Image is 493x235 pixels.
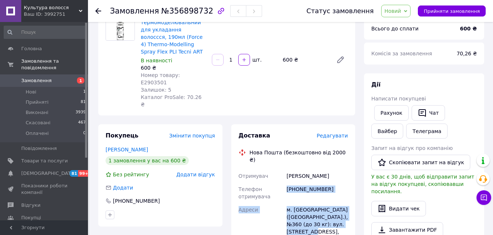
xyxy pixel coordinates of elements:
font: [PERSON_NAME] [287,173,329,179]
div: Ваш ID: 3992751 [24,11,88,18]
font: [PHONE_NUMBER] [287,186,334,192]
button: Прийняти замовлення [418,5,486,16]
img: Спрей термомоделювальний для укладання волоссся, 190мл (Force 4) Thermo-Modelling Spray Flex PLI ... [106,12,135,40]
span: Залишок: 5 [141,87,172,93]
span: Прийняті [26,99,48,106]
span: №356898732 [161,7,213,15]
span: Без рейтингу [113,172,149,177]
span: Додати відгук [176,172,215,177]
span: Замовлення та повідомлення [21,58,88,71]
span: Відгуки [21,202,40,209]
span: Додати [113,185,133,191]
span: Показники роботи компанії [21,183,68,196]
span: Скасовані [26,120,51,126]
span: Покупець [106,132,139,139]
span: [DEMOGRAPHIC_DATA] [21,170,76,177]
font: 70,26 ₴ [457,51,477,56]
font: 3939 [76,110,86,114]
div: Нова Пошта (безкоштовно від 2000 ₴) [248,149,350,164]
div: Повернутися назад [95,7,101,15]
span: Редагувати [317,133,348,139]
font: 99+ [79,171,88,176]
font: Новий [385,8,401,14]
font: 0 [83,131,86,135]
a: Спрей термомоделювальний для укладання волоссся, 190мл (Force 4) Thermo-Modelling Spray Flex PLI ... [141,12,203,55]
span: Повідомлення [21,145,57,152]
font: 600 ₴ [283,57,298,63]
font: [PHONE_NUMBER] [113,198,160,204]
span: Написати покупцеві [371,96,426,102]
button: Чат [412,105,445,121]
input: Пошук [4,26,87,39]
a: Редагувати [333,52,348,67]
a: Телеграма [406,124,448,139]
span: Замовлення [21,77,52,84]
button: Видати чек [371,201,426,216]
font: Каталог ProSale: 70.26 ₴ [141,94,202,107]
font: Вайбер [378,128,397,134]
span: Прийняти замовлення [424,8,480,14]
span: Запит на відгук про компанію [371,145,453,151]
font: 81 [71,171,77,176]
div: Статус замовлення [306,7,374,15]
span: Змінити покупця [169,133,215,139]
font: 1 [83,89,86,94]
font: 1 [79,78,82,83]
button: Рахунок [374,105,409,121]
font: Телеграма [412,128,441,134]
span: Культура волосся [24,4,79,11]
font: Культура волосся [24,5,69,10]
span: Замовлення [110,7,159,15]
span: Покупці [21,214,41,221]
span: Нові [26,89,36,95]
span: Головна [21,45,42,52]
span: Оплачені [26,130,49,137]
span: Виконані [26,109,48,116]
span: Всього до сплати [371,26,419,32]
font: Доставка [239,132,271,139]
font: шт. [252,57,261,63]
span: Телефон отримувача [239,186,271,199]
a: Вайбер [371,124,403,139]
span: Комісія за замовлення [371,51,432,56]
button: Чат з покупцем [477,190,491,205]
font: Чат [429,110,439,116]
span: Товари та послуги [21,158,68,164]
span: В наявності [141,58,172,63]
div: 1 замовлення у вас на 600 ₴ [106,156,189,165]
font: Адреси [239,207,258,213]
span: Отримувач [239,173,268,179]
font: 600 ₴ [460,26,477,32]
font: Номер товару: E2903501 [141,72,180,85]
font: 467 [78,120,86,125]
button: Скопіювати запит на відгук [371,155,470,170]
font: 600 ₴ [141,65,156,71]
span: У вас є 30 днів, щоб відправити запит на відгук покупцеві, скопіювавши посилання. [371,174,474,194]
span: Дії [371,81,380,88]
font: 81 [81,99,86,104]
a: [PERSON_NAME] [106,147,148,153]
